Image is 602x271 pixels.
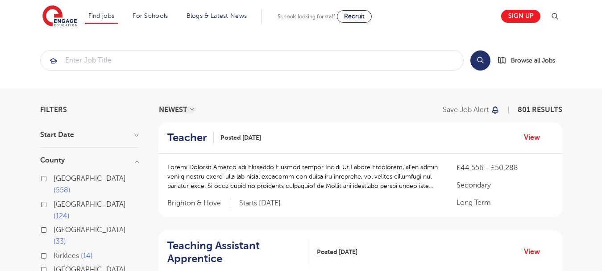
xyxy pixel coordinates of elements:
h3: Start Date [40,131,138,138]
span: 33 [54,238,66,246]
span: Filters [40,106,67,113]
span: 124 [54,212,70,220]
a: Find jobs [88,13,115,19]
span: Schools looking for staff [278,13,335,20]
input: Kirklees 14 [54,252,59,258]
h2: Teaching Assistant Apprentice [167,239,303,265]
p: £44,556 - £50,288 [457,163,553,173]
a: Sign up [501,10,540,23]
span: Posted [DATE] [220,133,261,142]
span: Kirklees [54,252,79,260]
h3: County [40,157,138,164]
p: Long Term [457,197,553,208]
button: Search [470,50,490,71]
input: [GEOGRAPHIC_DATA] 558 [54,175,59,180]
span: [GEOGRAPHIC_DATA] [54,226,126,234]
a: Recruit [337,10,372,23]
span: [GEOGRAPHIC_DATA] [54,175,126,183]
span: [GEOGRAPHIC_DATA] [54,200,126,208]
a: Teaching Assistant Apprentice [167,239,311,265]
span: 558 [54,186,71,194]
span: 801 RESULTS [518,106,562,114]
span: Posted [DATE] [317,247,357,257]
span: Brighton & Hove [167,199,230,208]
a: View [524,246,547,258]
a: Blogs & Latest News [187,13,247,19]
span: 14 [81,252,93,260]
p: Starts [DATE] [239,199,281,208]
p: Save job alert [443,106,489,113]
img: Engage Education [42,5,77,28]
input: [GEOGRAPHIC_DATA] 124 [54,200,59,206]
a: View [524,132,547,143]
div: Submit [40,50,464,71]
a: For Schools [133,13,168,19]
input: [GEOGRAPHIC_DATA] 33 [54,226,59,232]
p: Secondary [457,180,553,191]
p: Loremi Dolorsit Ametco adi Elitseddo Eiusmod tempor Incidi Ut Labore Etdolorem, al’en admin veni ... [167,163,439,191]
a: Teacher [167,131,214,144]
span: Recruit [344,13,365,20]
h2: Teacher [167,131,207,144]
input: Submit [41,50,463,70]
span: Browse all Jobs [511,55,555,66]
button: Save job alert [443,106,500,113]
a: Browse all Jobs [498,55,562,66]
